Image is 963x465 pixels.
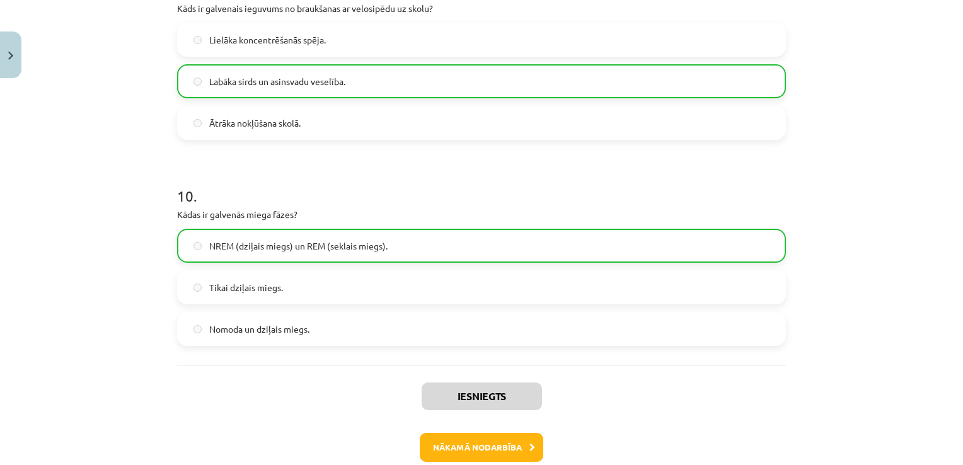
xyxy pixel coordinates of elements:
input: NREM (dziļais miegs) un REM (seklais miegs). [193,242,202,250]
input: Lielāka koncentrēšanās spēja. [193,36,202,44]
p: Kāds ir galvenais ieguvums no braukšanas ar velosipēdu uz skolu? [177,2,786,15]
h1: 10 . [177,165,786,204]
img: icon-close-lesson-0947bae3869378f0d4975bcd49f059093ad1ed9edebbc8119c70593378902aed.svg [8,52,13,60]
span: Ātrāka nokļūšana skolā. [209,117,301,130]
button: Iesniegts [422,382,542,410]
button: Nākamā nodarbība [420,433,543,462]
p: Kādas ir galvenās miega fāzes? [177,208,786,221]
input: Ātrāka nokļūšana skolā. [193,119,202,127]
span: Nomoda un dziļais miegs. [209,323,309,336]
input: Tikai dziļais miegs. [193,284,202,292]
span: Labāka sirds un asinsvadu veselība. [209,75,345,88]
span: Tikai dziļais miegs. [209,281,283,294]
input: Labāka sirds un asinsvadu veselība. [193,77,202,86]
input: Nomoda un dziļais miegs. [193,325,202,333]
span: NREM (dziļais miegs) un REM (seklais miegs). [209,239,388,253]
span: Lielāka koncentrēšanās spēja. [209,33,326,47]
